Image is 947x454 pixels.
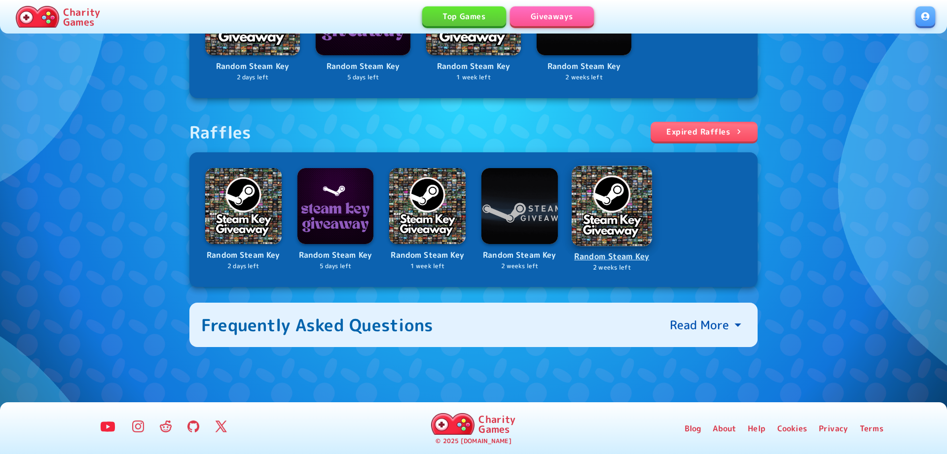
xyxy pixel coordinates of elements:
p: Read More [670,317,729,333]
p: Charity Games [478,414,515,434]
p: Random Steam Key [205,60,300,73]
p: 2 weeks left [573,263,651,272]
p: Charity Games [63,7,100,27]
a: LogoRandom Steam Key2 days left [205,168,282,271]
img: Reddit Logo [160,420,172,432]
p: 2 weeks left [537,73,631,82]
a: Top Games [422,6,506,26]
a: Charity Games [427,411,519,437]
img: GitHub Logo [187,420,199,432]
img: Logo [572,166,652,246]
p: 2 days left [205,262,282,271]
img: Logo [481,168,558,244]
p: 5 days left [297,262,374,271]
p: Random Steam Key [297,249,374,262]
div: Frequently Asked Questions [201,314,434,335]
a: About [713,422,736,434]
a: Terms [860,422,883,434]
p: Random Steam Key [537,60,631,73]
p: Random Steam Key [389,249,466,262]
a: Charity Games [12,4,104,30]
p: 1 week left [426,73,521,82]
p: Random Steam Key [573,250,651,263]
a: Giveaways [510,6,594,26]
a: Blog [685,422,701,434]
img: Logo [389,168,466,244]
img: Logo [205,168,282,244]
p: © 2025 [DOMAIN_NAME] [436,437,511,446]
p: Random Steam Key [205,249,282,262]
img: Charity.Games [431,413,474,435]
p: Random Steam Key [316,60,410,73]
p: Random Steam Key [426,60,521,73]
p: 2 weeks left [481,262,558,271]
p: 2 days left [205,73,300,82]
button: Frequently Asked QuestionsRead More [189,303,758,347]
a: LogoRandom Steam Key1 week left [389,168,466,271]
p: Random Steam Key [481,249,558,262]
a: Help [748,422,765,434]
img: Logo [297,168,374,244]
div: Raffles [189,122,252,142]
p: 5 days left [316,73,410,82]
img: Charity.Games [16,6,59,28]
a: LogoRandom Steam Key2 weeks left [573,167,651,273]
p: 1 week left [389,262,466,271]
a: Expired Raffles [651,122,758,141]
a: LogoRandom Steam Key2 weeks left [481,168,558,271]
a: Cookies [777,422,807,434]
img: Twitter Logo [215,420,227,432]
img: Instagram Logo [132,420,144,432]
a: LogoRandom Steam Key5 days left [297,168,374,271]
a: Privacy [819,422,848,434]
